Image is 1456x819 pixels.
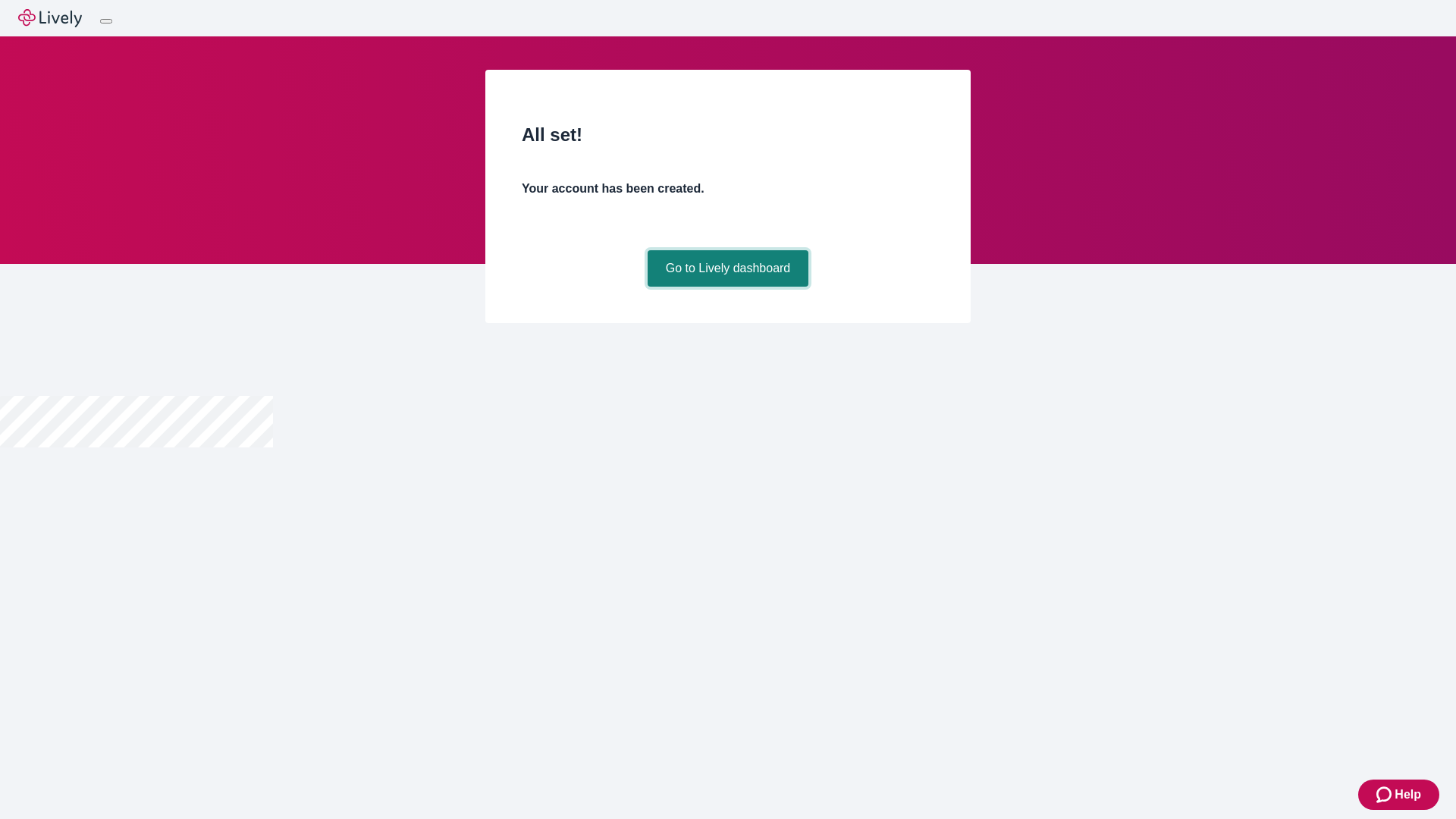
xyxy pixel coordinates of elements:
span: Help [1395,786,1421,804]
button: Log out [100,19,112,24]
img: Lively [18,9,82,27]
svg: Zendesk support icon [1376,786,1395,804]
h4: Your account has been created. [522,180,934,198]
h2: All set! [522,121,934,149]
a: Go to Lively dashboard [648,250,809,287]
button: Zendesk support iconHelp [1358,780,1439,810]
